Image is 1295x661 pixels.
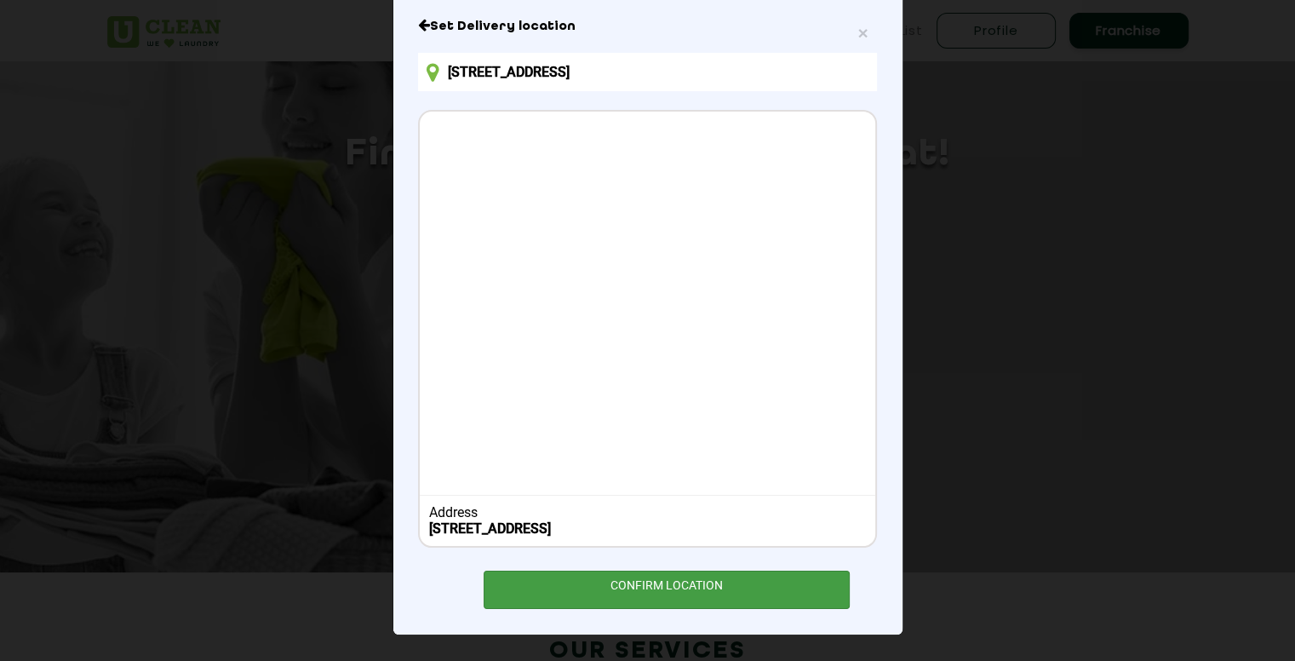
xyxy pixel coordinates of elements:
input: Enter location [418,53,876,91]
h6: Close [418,18,876,35]
div: Address [429,504,866,520]
b: [STREET_ADDRESS] [429,520,551,537]
button: Close [857,24,868,42]
span: × [857,23,868,43]
div: CONFIRM LOCATION [484,571,851,609]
